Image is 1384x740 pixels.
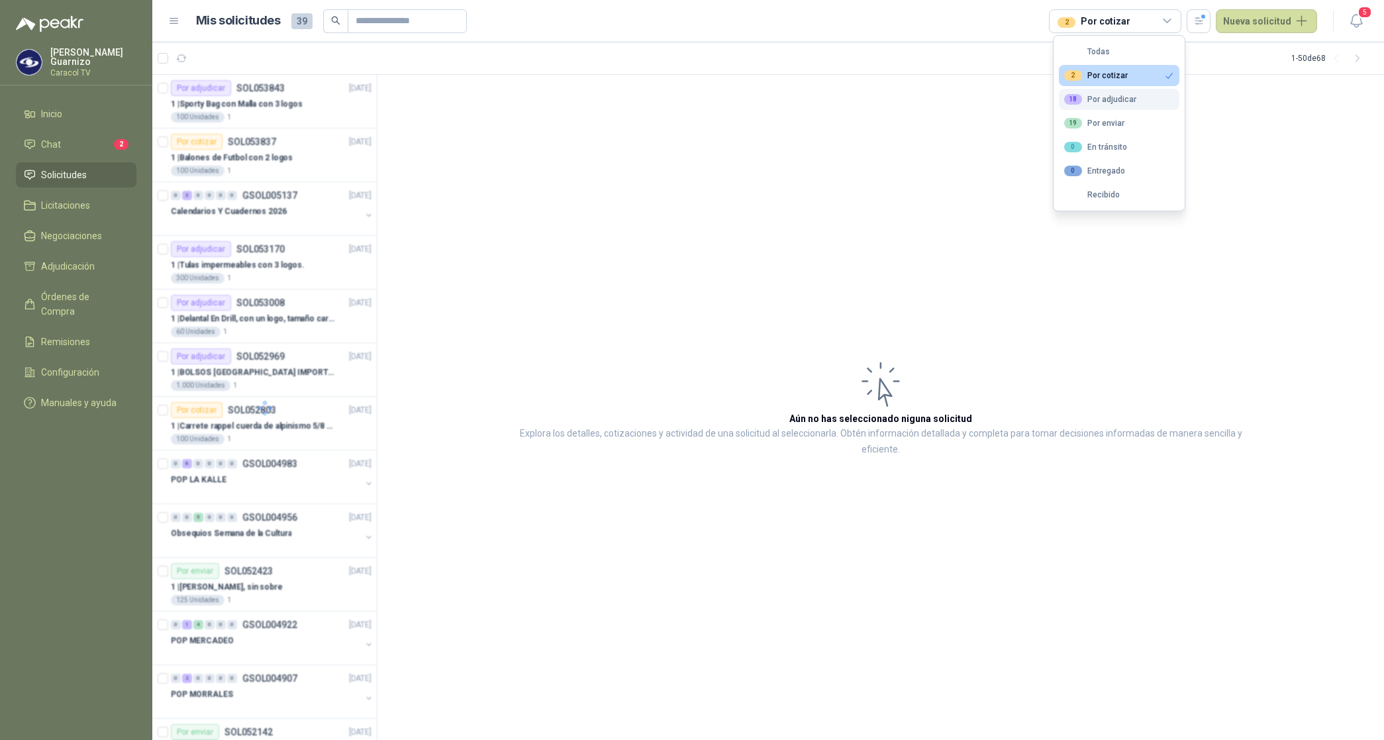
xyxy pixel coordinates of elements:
span: Configuración [41,365,99,380]
p: Explora los detalles, cotizaciones y actividad de una solicitud al seleccionarla. Obtén informaci... [510,426,1252,458]
img: Logo peakr [16,16,83,32]
div: 18 [1064,94,1082,105]
span: Inicio [41,107,62,121]
span: Negociaciones [41,229,102,243]
button: 2Por cotizar [1059,65,1179,86]
a: Chat2 [16,132,136,157]
a: Inicio [16,101,136,127]
div: 1 - 50 de 68 [1291,48,1368,69]
div: Por cotizar [1058,14,1130,28]
span: 2 [114,139,128,150]
span: search [331,16,340,25]
button: Todas [1059,41,1179,62]
div: Recibido [1064,190,1120,199]
div: Por cotizar [1064,70,1128,81]
span: Solicitudes [41,168,87,182]
a: Manuales y ayuda [16,390,136,415]
div: 0 [1064,142,1082,152]
p: [PERSON_NAME] Guarnizo [50,48,136,66]
a: Solicitudes [16,162,136,187]
span: Remisiones [41,335,90,349]
div: 2 [1058,17,1075,28]
span: 5 [1358,6,1372,19]
div: 19 [1064,118,1082,129]
span: Órdenes de Compra [41,290,124,319]
a: Adjudicación [16,254,136,279]
span: Adjudicación [41,259,95,274]
h3: Aún no has seleccionado niguna solicitud [789,411,972,426]
span: Manuales y ayuda [41,396,117,410]
span: Licitaciones [41,198,90,213]
span: 39 [291,13,313,29]
button: Recibido [1059,184,1179,205]
div: Todas [1064,47,1110,56]
h1: Mis solicitudes [196,11,281,30]
div: Por enviar [1064,118,1124,129]
div: 0 [1064,166,1082,176]
div: En tránsito [1064,142,1127,152]
button: 18Por adjudicar [1059,89,1179,110]
a: Configuración [16,360,136,385]
button: Nueva solicitud [1216,9,1317,33]
div: Entregado [1064,166,1125,176]
div: Por adjudicar [1064,94,1136,105]
p: Caracol TV [50,69,136,77]
a: Órdenes de Compra [16,284,136,324]
span: Chat [41,137,61,152]
button: 19Por enviar [1059,113,1179,134]
button: 5 [1344,9,1368,33]
a: Licitaciones [16,193,136,218]
img: Company Logo [17,50,42,75]
button: 0Entregado [1059,160,1179,182]
a: Remisiones [16,329,136,354]
button: 0En tránsito [1059,136,1179,158]
div: 2 [1064,70,1082,81]
a: Negociaciones [16,223,136,248]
